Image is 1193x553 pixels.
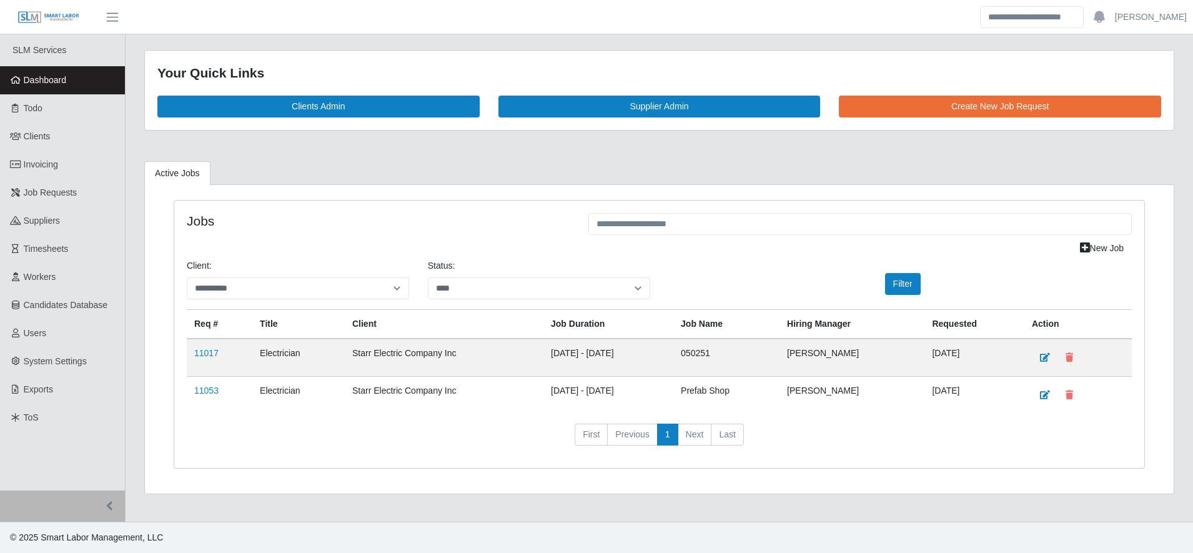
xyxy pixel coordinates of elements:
[187,309,252,339] th: Req #
[187,259,212,272] label: Client:
[10,532,163,542] span: © 2025 Smart Labor Management, LLC
[980,6,1084,28] input: Search
[24,216,60,226] span: Suppliers
[252,376,345,414] td: Electrician
[187,424,1132,456] nav: pagination
[24,75,67,85] span: Dashboard
[144,161,210,186] a: Active Jobs
[428,259,455,272] label: Status:
[345,309,543,339] th: Client
[24,412,39,422] span: ToS
[839,96,1161,117] a: Create New Job Request
[543,376,673,414] td: [DATE] - [DATE]
[24,300,108,310] span: Candidates Database
[885,273,921,295] button: Filter
[24,131,51,141] span: Clients
[780,376,924,414] td: [PERSON_NAME]
[657,424,678,446] a: 1
[12,45,66,55] span: SLM Services
[24,272,56,282] span: Workers
[543,309,673,339] th: Job Duration
[252,339,345,377] td: Electrician
[24,159,58,169] span: Invoicing
[157,96,480,117] a: Clients Admin
[498,96,821,117] a: Supplier Admin
[1072,237,1132,259] a: New Job
[543,339,673,377] td: [DATE] - [DATE]
[780,309,924,339] th: Hiring Manager
[17,11,80,24] img: SLM Logo
[924,376,1024,414] td: [DATE]
[24,328,47,338] span: Users
[194,386,219,396] a: 11053
[673,376,780,414] td: Prefab Shop
[924,309,1024,339] th: Requested
[924,339,1024,377] td: [DATE]
[157,63,1161,83] div: Your Quick Links
[24,244,69,254] span: Timesheets
[24,384,53,394] span: Exports
[1115,11,1187,24] a: [PERSON_NAME]
[673,309,780,339] th: Job Name
[252,309,345,339] th: Title
[24,103,42,113] span: Todo
[194,348,219,358] a: 11017
[187,213,570,229] h4: Jobs
[24,356,87,366] span: System Settings
[673,339,780,377] td: 050251
[345,339,543,377] td: Starr Electric Company Inc
[1024,309,1132,339] th: Action
[345,376,543,414] td: Starr Electric Company Inc
[780,339,924,377] td: [PERSON_NAME]
[24,187,77,197] span: Job Requests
